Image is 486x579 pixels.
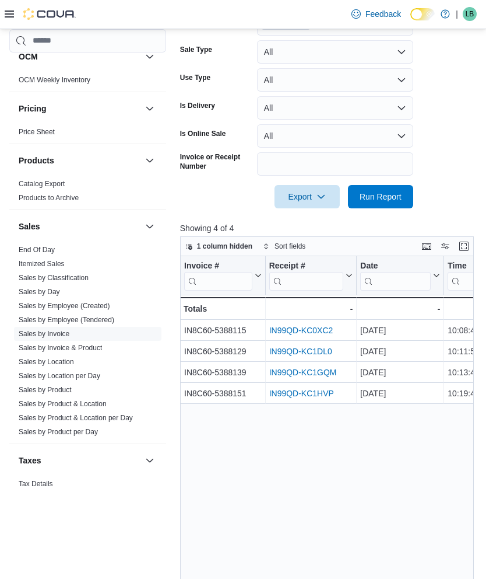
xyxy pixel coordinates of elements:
[269,389,333,398] a: IN99QD-KC1HVP
[19,455,140,466] button: Taxes
[184,323,262,337] div: IN8C60-5388115
[19,480,53,488] a: Tax Details
[347,2,406,26] a: Feedback
[19,260,65,268] a: Itemized Sales
[19,155,54,166] h3: Products
[143,154,157,168] button: Products
[360,386,440,400] div: [DATE]
[19,103,140,114] button: Pricing
[19,246,55,254] a: End Of Day
[257,40,413,64] button: All
[269,347,332,356] a: IN99QD-KC1DL0
[360,365,440,379] div: [DATE]
[360,191,402,203] span: Run Report
[19,316,114,324] a: Sales by Employee (Tendered)
[360,260,431,271] div: Date
[180,222,477,234] p: Showing 4 of 4
[19,400,107,408] a: Sales by Product & Location
[466,7,474,21] span: LB
[360,260,440,290] button: Date
[274,242,305,251] span: Sort fields
[19,274,89,282] a: Sales by Classification
[456,7,458,21] p: |
[143,102,157,116] button: Pricing
[180,101,215,110] label: Is Delivery
[19,128,55,136] a: Price Sheet
[184,260,252,271] div: Invoice #
[19,194,79,202] a: Products to Archive
[463,7,477,21] div: Lori Burns
[19,155,140,166] button: Products
[143,454,157,468] button: Taxes
[19,330,69,338] a: Sales by Invoice
[360,302,440,316] div: -
[180,73,210,82] label: Use Type
[269,302,353,316] div: -
[19,358,74,366] a: Sales by Location
[19,180,65,188] a: Catalog Export
[438,239,452,253] button: Display options
[258,239,310,253] button: Sort fields
[9,477,166,510] div: Taxes
[257,96,413,120] button: All
[181,239,257,253] button: 1 column hidden
[360,323,440,337] div: [DATE]
[9,73,166,92] div: OCM
[269,368,336,377] a: IN99QD-KC1GQM
[9,177,166,210] div: Products
[269,260,353,290] button: Receipt #
[19,414,133,422] a: Sales by Product & Location per Day
[184,344,262,358] div: IN8C60-5388129
[184,302,262,316] div: Totals
[19,288,60,296] a: Sales by Day
[269,260,343,290] div: Receipt # URL
[257,124,413,148] button: All
[274,185,340,208] button: Export
[19,51,140,62] button: OCM
[281,185,333,208] span: Export
[184,386,262,400] div: IN8C60-5388151
[269,326,333,335] a: IN99QD-KC0XC2
[19,302,110,310] a: Sales by Employee (Created)
[19,221,140,232] button: Sales
[180,45,212,54] label: Sale Type
[9,243,166,444] div: Sales
[184,260,252,290] div: Invoice #
[19,428,98,436] a: Sales by Product per Day
[184,260,262,290] button: Invoice #
[19,51,38,62] h3: OCM
[9,125,166,144] div: Pricing
[180,152,252,171] label: Invoice or Receipt Number
[19,386,72,394] a: Sales by Product
[197,242,252,251] span: 1 column hidden
[365,8,401,20] span: Feedback
[269,260,343,271] div: Receipt #
[19,344,102,352] a: Sales by Invoice & Product
[143,219,157,233] button: Sales
[410,8,435,20] input: Dark Mode
[457,239,471,253] button: Enter fullscreen
[19,455,41,466] h3: Taxes
[360,344,440,358] div: [DATE]
[360,260,431,290] div: Date
[23,8,76,20] img: Cova
[19,103,46,114] h3: Pricing
[143,50,157,64] button: OCM
[184,365,262,379] div: IN8C60-5388139
[348,185,413,208] button: Run Report
[420,239,434,253] button: Keyboard shortcuts
[19,76,90,84] a: OCM Weekly Inventory
[19,221,40,232] h3: Sales
[257,68,413,92] button: All
[180,129,226,138] label: Is Online Sale
[19,372,100,380] a: Sales by Location per Day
